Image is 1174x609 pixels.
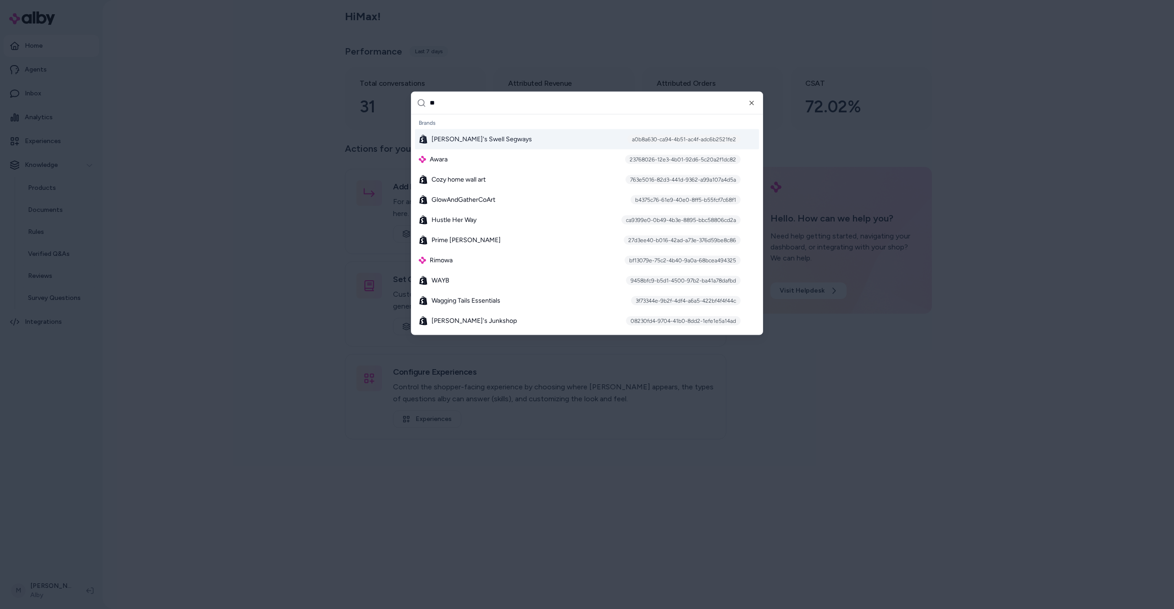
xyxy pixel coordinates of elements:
[625,255,741,265] div: bf13079e-75c2-4b40-9a0a-68bcea494325
[621,215,741,224] div: ca9399e0-0b49-4b3e-8895-bbc58806cd2a
[432,215,476,224] span: Hustle Her Way
[432,175,486,184] span: Cozy home wall art
[624,235,741,244] div: 27d3ee40-b016-42ad-a73e-376d59be8c86
[430,155,448,164] span: Awara
[432,235,501,244] span: Prime [PERSON_NAME]
[430,255,453,265] span: Rimowa
[631,195,741,204] div: b4375c76-61e9-40e0-8ff5-b55fcf7c68f1
[432,276,449,285] span: WAYB
[415,116,759,129] div: Brands
[432,296,500,305] span: Wagging Tails Essentials
[627,134,741,144] div: a0b8a630-ca94-4b51-ac4f-adc6b2521fe2
[432,134,532,144] span: [PERSON_NAME]'s Swell Segways
[631,296,741,305] div: 3f73344e-9b2f-4df4-a6a5-422bf4f4f44c
[626,175,741,184] div: 763e5016-82d3-441d-9362-a99a107a4d5a
[626,316,741,325] div: 08230fd4-9704-41b0-8dd2-1efe1e5a14ad
[626,276,741,285] div: 9458bfc9-b5d1-4500-97b2-ba41a78dafbd
[419,155,426,163] img: alby Logo
[419,256,426,264] img: alby Logo
[625,155,741,164] div: 23768026-12e3-4b01-92d6-5c20a2f1dc82
[432,316,517,325] span: [PERSON_NAME]'s Junkshop
[432,195,495,204] span: GlowAndGatherCoArt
